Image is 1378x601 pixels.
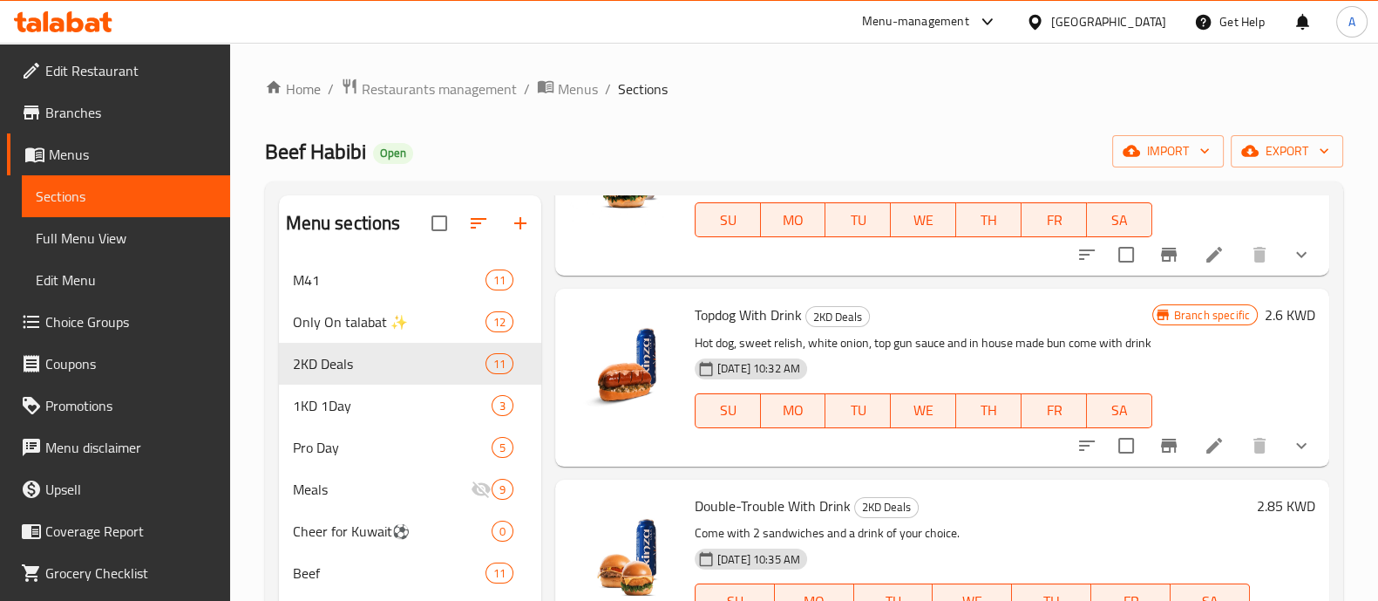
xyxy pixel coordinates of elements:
[963,208,1015,233] span: TH
[695,302,802,328] span: Topdog With Drink
[265,132,366,171] span: Beef Habibi
[1280,425,1322,467] button: show more
[293,437,492,458] span: Pro Day
[279,510,541,552] div: Cheer for Kuwait⚽0
[695,332,1152,354] p: Hot dog, sweet relish, white onion, top gun sauce and in house made bun come with drink
[524,79,530,99] li: /
[825,393,891,428] button: TU
[421,205,458,242] span: Select all sections
[22,175,230,217] a: Sections
[499,202,541,244] button: Add section
[768,208,819,233] span: MO
[7,92,230,133] a: Branches
[710,551,807,568] span: [DATE] 10:35 AM
[49,144,216,165] span: Menus
[279,468,541,510] div: Meals9
[45,563,216,584] span: Grocery Checklist
[293,563,485,584] div: Beef
[1066,425,1108,467] button: sort-choices
[492,437,513,458] div: items
[286,210,401,236] h2: Menu sections
[825,202,891,237] button: TU
[1087,202,1152,237] button: SA
[45,437,216,458] span: Menu disclaimer
[279,301,541,343] div: Only On talabat ✨12
[1231,135,1343,167] button: export
[695,393,761,428] button: SU
[1051,12,1166,31] div: [GEOGRAPHIC_DATA]
[45,353,216,374] span: Coupons
[1087,393,1152,428] button: SA
[293,395,492,416] span: 1KD 1Day
[7,133,230,175] a: Menus
[805,306,870,327] div: 2KD Deals
[1239,234,1280,276] button: delete
[293,353,485,374] span: 2KD Deals
[898,398,949,423] span: WE
[7,385,230,427] a: Promotions
[1291,244,1312,265] svg: Show Choices
[279,552,541,594] div: Beef11
[1245,140,1329,162] span: export
[279,427,541,468] div: Pro Day5
[761,202,826,237] button: MO
[891,393,956,428] button: WE
[328,79,334,99] li: /
[279,385,541,427] div: 1KD 1Day3
[1239,425,1280,467] button: delete
[854,497,919,518] div: 2KD Deals
[1094,208,1145,233] span: SA
[1126,140,1210,162] span: import
[492,398,513,414] span: 3
[293,311,485,332] div: Only On talabat ✨
[293,479,471,500] span: Meals
[36,270,216,290] span: Edit Menu
[558,79,598,99] span: Menus
[1291,435,1312,456] svg: Show Choices
[1280,234,1322,276] button: show more
[695,522,1250,544] p: Come with 2 sandwiches and a drink of your choice.
[492,440,513,456] span: 5
[341,78,517,100] a: Restaurants management
[569,303,681,414] img: Topdog With Drink
[45,479,216,500] span: Upsell
[45,395,216,416] span: Promotions
[1265,303,1315,327] h6: 2.6 KWD
[1167,307,1257,324] span: Branch specific
[537,78,598,100] a: Menus
[703,208,754,233] span: SU
[695,202,761,237] button: SU
[1028,398,1080,423] span: FR
[471,479,492,500] svg: Inactive section
[1348,12,1355,31] span: A
[7,468,230,510] a: Upsell
[1022,393,1087,428] button: FR
[1108,427,1144,464] span: Select to update
[963,398,1015,423] span: TH
[956,202,1022,237] button: TH
[806,307,869,327] span: 2KD Deals
[7,50,230,92] a: Edit Restaurant
[492,481,513,498] span: 9
[832,208,884,233] span: TU
[703,398,754,423] span: SU
[956,393,1022,428] button: TH
[710,360,807,377] span: [DATE] 10:32 AM
[7,343,230,385] a: Coupons
[492,479,513,500] div: items
[1022,202,1087,237] button: FR
[898,208,949,233] span: WE
[485,353,513,374] div: items
[695,493,851,519] span: Double-Trouble With Drink
[486,565,513,582] span: 11
[1066,234,1108,276] button: sort-choices
[832,398,884,423] span: TU
[862,11,969,32] div: Menu-management
[891,202,956,237] button: WE
[7,427,230,468] a: Menu disclaimer
[22,259,230,301] a: Edit Menu
[373,143,413,164] div: Open
[1148,234,1190,276] button: Branch-specific-item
